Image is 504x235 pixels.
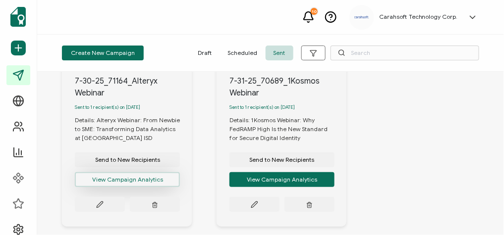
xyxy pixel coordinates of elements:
[62,46,144,60] button: Create New Campaign
[454,188,504,235] iframe: Chat Widget
[75,104,140,110] span: Sent to 1 recipient(s) on [DATE]
[190,46,220,60] span: Draft
[75,75,192,99] div: 7-30-25_71164_Alteryx Webinar
[354,16,369,19] img: a9ee5910-6a38-4b3f-8289-cffb42fa798b.svg
[229,152,335,167] button: Send to New Recipients
[331,46,479,60] input: Search
[75,116,192,142] div: Details: Alteryx Webinar: From Newbie to SME: Transforming Data Analytics at [GEOGRAPHIC_DATA] ISD
[379,13,458,20] h5: Carahsoft Technology Corp.
[250,157,315,163] span: Send to New Recipients
[229,104,295,110] span: Sent to 1 recipient(s) on [DATE]
[229,75,346,99] div: 7-31-25_70689_1Kosmos Webinar
[229,116,346,142] div: Details: 1Kosmos Webinar: Why FedRAMP High Is the New Standard for Secure Digital Identity
[75,172,180,187] button: View Campaign Analytics
[75,152,180,167] button: Send to New Recipients
[266,46,293,60] span: Sent
[10,7,26,27] img: sertifier-logomark-colored.svg
[95,157,160,163] span: Send to New Recipients
[311,8,318,15] div: 10
[229,172,335,187] button: View Campaign Analytics
[220,46,266,60] span: Scheduled
[71,50,135,56] span: Create New Campaign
